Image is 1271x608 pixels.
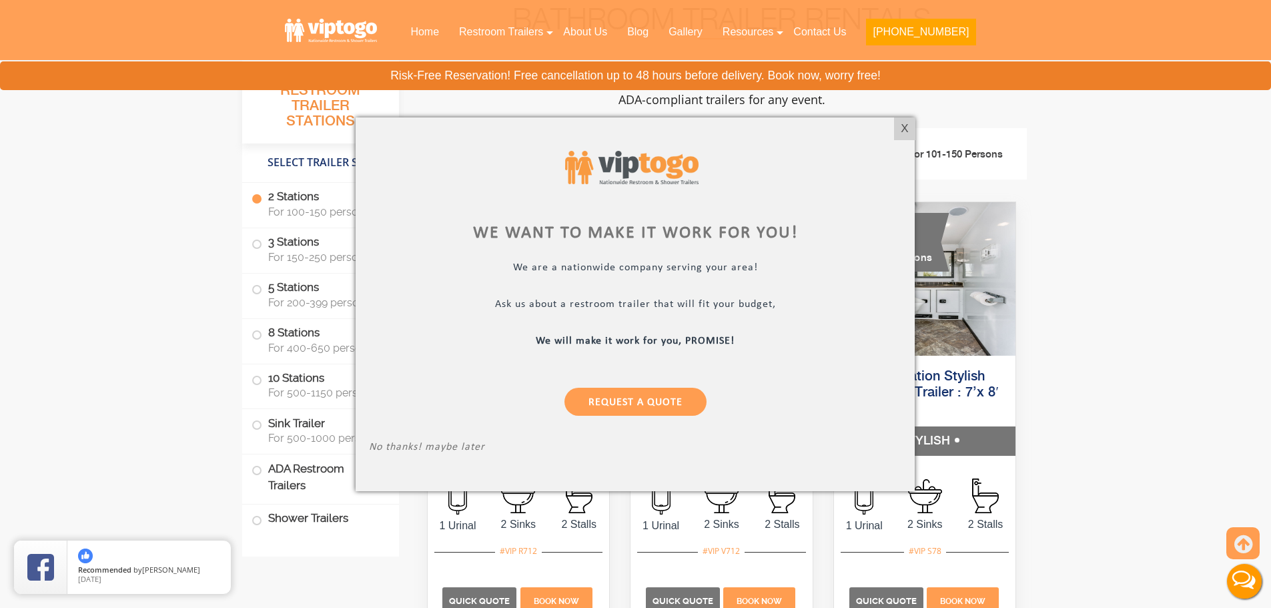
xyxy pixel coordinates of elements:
[369,298,901,313] p: Ask us about a restroom trailer that will fit your budget,
[27,554,54,581] img: Review Rating
[369,261,901,276] p: We are a nationwide company serving your area!
[142,565,200,575] span: [PERSON_NAME]
[78,549,93,563] img: thumbs up icon
[78,565,131,575] span: Recommended
[78,574,101,584] span: [DATE]
[369,225,901,241] div: We want to make it work for you!
[894,117,915,140] div: X
[369,440,901,456] p: No thanks! maybe later
[536,335,735,346] b: We will make it work for you, PROMISE!
[565,151,699,185] img: viptogo logo
[564,387,707,415] a: Request a Quote
[1218,555,1271,608] button: Live Chat
[78,566,220,575] span: by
